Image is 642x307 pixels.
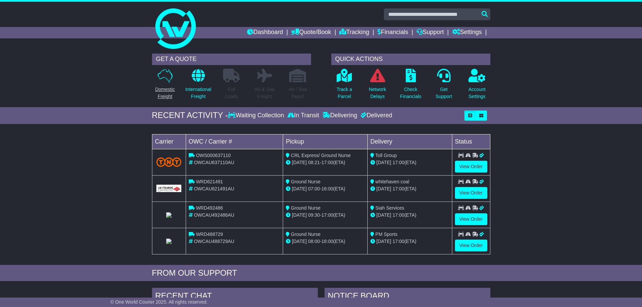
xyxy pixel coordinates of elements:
p: Get Support [435,86,452,100]
div: GET A QUOTE [152,54,311,65]
p: Check Financials [400,86,421,100]
span: 17:00 [393,160,404,165]
div: Delivered [359,112,392,119]
div: (ETA) [370,238,449,245]
div: Waiting Collection [228,112,285,119]
div: (ETA) [370,159,449,166]
img: GetCarrierServiceLogo [156,185,182,192]
p: Full Loads [223,86,240,100]
span: 17:00 [322,212,333,218]
div: NOTICE BOARD [325,288,490,306]
span: 08:21 [308,160,320,165]
span: OWCAU492486AU [194,212,234,218]
span: 16:00 [322,186,333,191]
span: Siah Services [375,205,404,211]
span: OWCAU637110AU [194,160,234,165]
img: TNT_Domestic.png [156,157,182,166]
td: Delivery [367,134,452,149]
span: OWS000637110 [196,153,231,158]
td: Carrier [152,134,186,149]
p: Domestic Freight [155,86,175,100]
div: Delivering [321,112,359,119]
span: 17:00 [393,186,404,191]
p: Air & Sea Freight [255,86,275,100]
a: DomesticFreight [155,68,175,104]
span: OWCAU488729AU [194,239,234,244]
span: [DATE] [376,212,391,218]
img: GetCarrierServiceLogo [166,239,172,244]
span: [DATE] [376,186,391,191]
span: 07:00 [308,186,320,191]
div: RECENT CHAT [152,288,318,306]
span: 08:00 [308,239,320,244]
div: QUICK ACTIONS [331,54,490,65]
span: 17:00 [393,212,404,218]
span: [DATE] [292,160,307,165]
span: WRD492486 [196,205,223,211]
span: 16:00 [322,239,333,244]
a: Track aParcel [336,68,353,104]
div: FROM OUR SUPPORT [152,268,490,278]
span: CRL Express/ Ground Nurse [291,153,351,158]
td: OWC / Carrier # [186,134,283,149]
span: [DATE] [292,212,307,218]
div: - (ETA) [286,238,365,245]
div: - (ETA) [286,212,365,219]
a: Tracking [339,27,369,38]
span: [DATE] [292,186,307,191]
span: 17:00 [322,160,333,165]
span: [DATE] [376,239,391,244]
div: (ETA) [370,212,449,219]
div: - (ETA) [286,159,365,166]
a: View Order [455,187,487,199]
span: Toll Group [375,153,397,158]
a: Financials [377,27,408,38]
a: AccountSettings [468,68,486,104]
div: In Transit [286,112,321,119]
span: OWCAU621491AU [194,186,234,191]
span: PM Sports [375,232,397,237]
span: Ground Nurse [291,205,320,211]
div: RECENT ACTIVITY - [152,111,228,120]
span: 17:00 [393,239,404,244]
span: 09:30 [308,212,320,218]
div: - (ETA) [286,185,365,192]
td: Pickup [283,134,368,149]
span: whitehaven coal [375,179,409,184]
span: WRD488729 [196,232,223,237]
a: Dashboard [247,27,283,38]
span: Ground Nurse [291,232,320,237]
p: Air / Sea Depot [289,86,307,100]
p: International Freight [185,86,211,100]
div: (ETA) [370,185,449,192]
p: Track a Parcel [337,86,352,100]
p: Account Settings [468,86,486,100]
span: WRD621491 [196,179,223,184]
p: Network Delays [369,86,386,100]
a: Quote/Book [291,27,331,38]
span: [DATE] [376,160,391,165]
span: [DATE] [292,239,307,244]
a: View Order [455,240,487,251]
a: InternationalFreight [185,68,212,104]
a: View Order [455,213,487,225]
a: NetworkDelays [368,68,386,104]
a: Support [417,27,444,38]
img: GetCarrierServiceLogo [166,212,172,218]
td: Status [452,134,490,149]
a: View Order [455,161,487,173]
span: Ground Nurse [291,179,320,184]
a: Settings [452,27,482,38]
a: GetSupport [435,68,452,104]
a: CheckFinancials [400,68,422,104]
span: © One World Courier 2025. All rights reserved. [111,299,208,305]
